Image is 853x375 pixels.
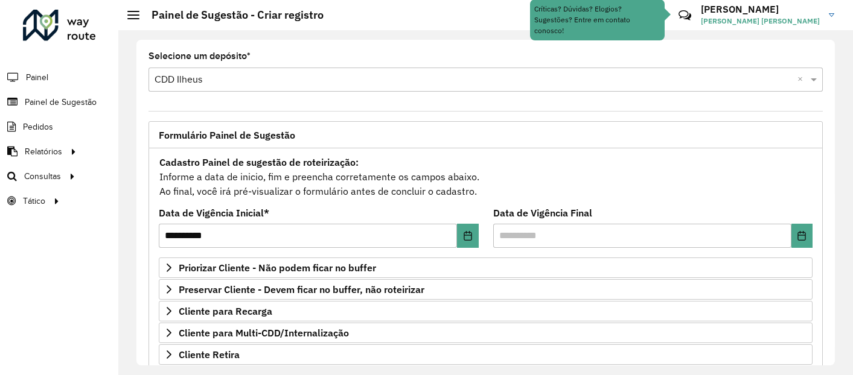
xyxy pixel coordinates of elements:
[159,323,813,343] a: Cliente para Multi-CDD/Internalização
[159,130,295,140] span: Formulário Painel de Sugestão
[159,344,813,365] a: Cliente Retira
[25,96,97,109] span: Painel de Sugestão
[457,224,478,248] button: Choose Date
[159,257,813,278] a: Priorizar Cliente - Não podem ficar no buffer
[791,224,813,248] button: Choose Date
[23,121,53,133] span: Pedidos
[179,350,240,359] span: Cliente Retira
[159,301,813,321] a: Cliente para Recarga
[149,49,251,63] label: Selecione um depósito
[179,285,424,294] span: Preservar Cliente - Devem ficar no buffer, não roteirizar
[159,206,269,220] label: Data de Vigência Inicial
[24,170,61,183] span: Consultas
[159,279,813,300] a: Preservar Cliente - Devem ficar no buffer, não roteirizar
[701,4,820,15] h3: [PERSON_NAME]
[179,328,349,338] span: Cliente para Multi-CDD/Internalização
[493,206,592,220] label: Data de Vigência Final
[179,263,376,273] span: Priorizar Cliente - Não podem ficar no buffer
[159,156,359,168] strong: Cadastro Painel de sugestão de roteirização:
[179,306,272,316] span: Cliente para Recarga
[139,8,324,22] h2: Painel de Sugestão - Criar registro
[25,145,62,158] span: Relatórios
[23,195,45,207] span: Tático
[701,16,820,27] span: [PERSON_NAME] [PERSON_NAME]
[159,154,813,199] div: Informe a data de inicio, fim e preencha corretamente os campos abaixo. Ao final, você irá pré-vi...
[797,72,808,87] span: Clear all
[26,71,48,84] span: Painel
[672,2,698,28] a: Contato Rápido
